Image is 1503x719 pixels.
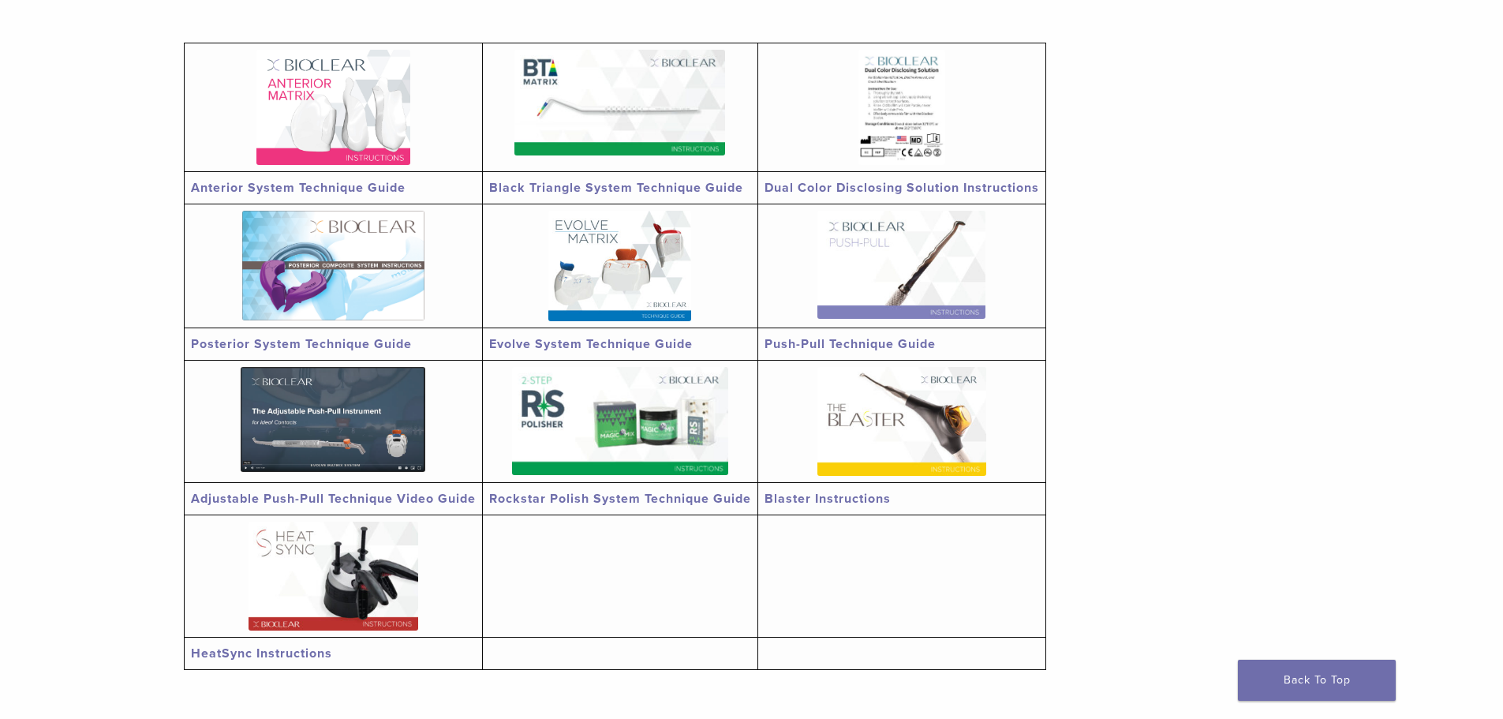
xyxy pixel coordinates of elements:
[191,646,332,661] a: HeatSync Instructions
[489,336,693,352] a: Evolve System Technique Guide
[765,491,891,507] a: Blaster Instructions
[191,180,406,196] a: Anterior System Technique Guide
[191,336,412,352] a: Posterior System Technique Guide
[1238,660,1396,701] a: Back To Top
[765,180,1039,196] a: Dual Color Disclosing Solution Instructions
[489,180,743,196] a: Black Triangle System Technique Guide
[191,491,476,507] a: Adjustable Push-Pull Technique Video Guide
[489,491,751,507] a: Rockstar Polish System Technique Guide
[765,336,936,352] a: Push-Pull Technique Guide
